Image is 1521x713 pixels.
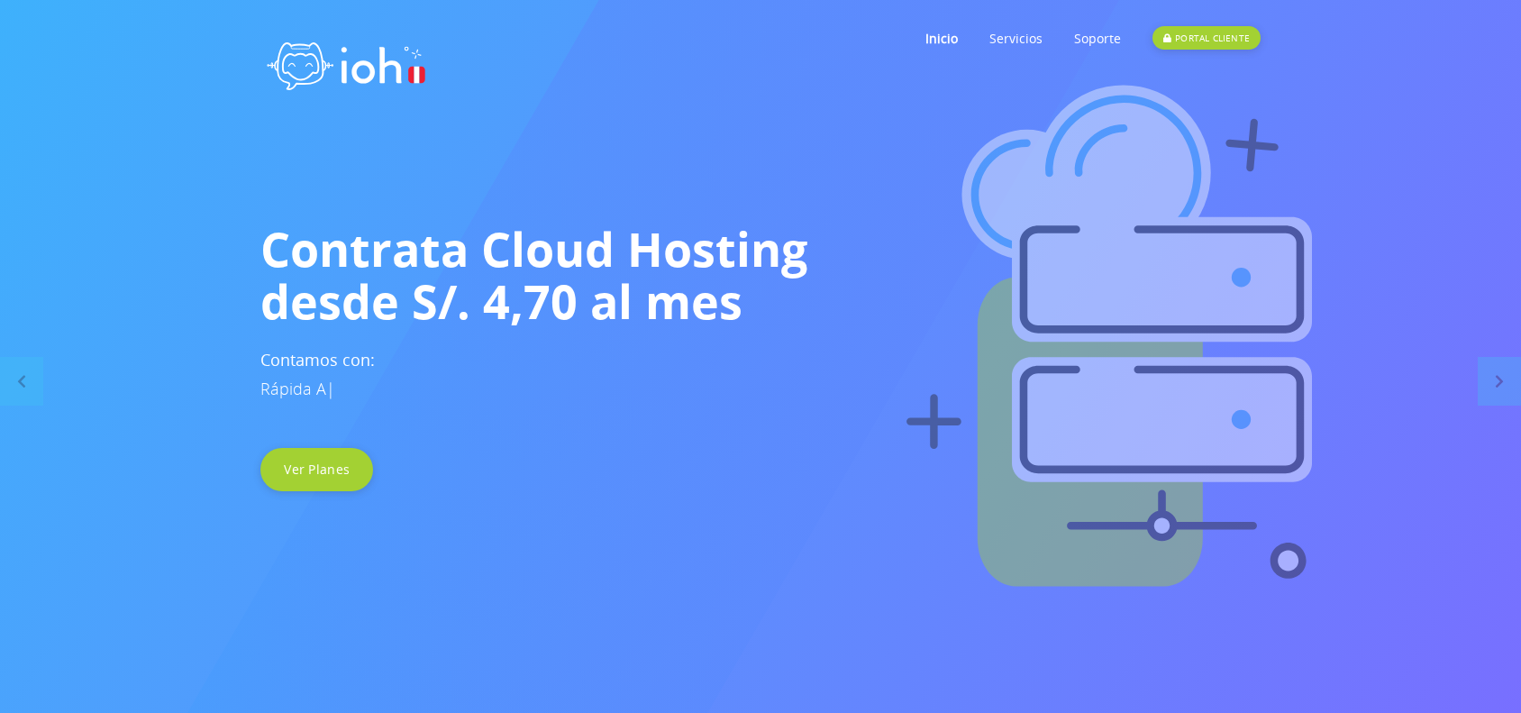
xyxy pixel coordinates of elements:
[260,223,1261,327] h1: Contrata Cloud Hosting desde S/. 4,70 al mes
[1074,3,1121,74] a: Soporte
[260,345,1261,403] h3: Contamos con:
[326,378,335,399] span: |
[260,448,373,491] a: Ver Planes
[989,3,1043,74] a: Servicios
[925,3,958,74] a: Inicio
[1152,26,1261,50] div: PORTAL CLIENTE
[260,378,326,399] span: Rápida A
[1152,3,1261,74] a: PORTAL CLIENTE
[260,23,432,103] img: logo ioh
